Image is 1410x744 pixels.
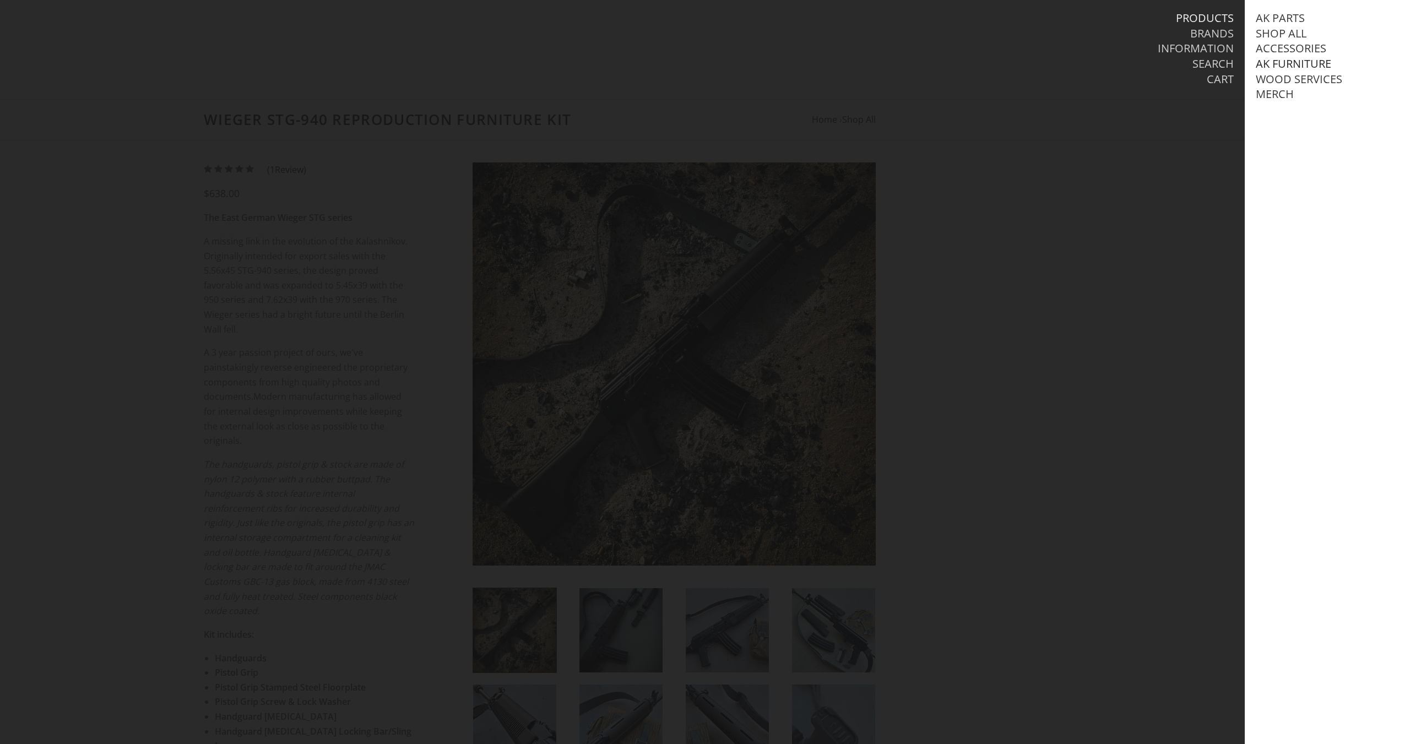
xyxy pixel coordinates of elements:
[1256,26,1306,41] a: Shop All
[1256,72,1342,86] a: Wood Services
[1190,26,1234,41] a: Brands
[1256,57,1331,71] a: AK Furniture
[1256,87,1294,101] a: Merch
[1256,41,1326,56] a: Accessories
[1192,57,1234,71] a: Search
[1207,72,1234,86] a: Cart
[1176,11,1234,25] a: Products
[1256,11,1305,25] a: AK Parts
[1158,41,1234,56] a: Information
